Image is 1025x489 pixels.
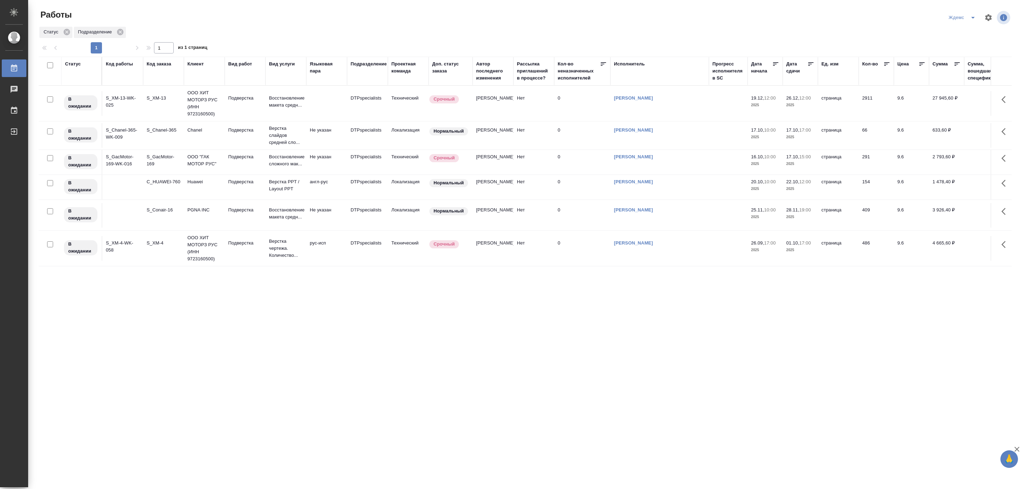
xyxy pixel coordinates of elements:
[388,236,429,261] td: Технический
[269,238,303,259] p: Верстка чертежа. Количество...
[751,247,779,254] p: 2025
[269,153,303,167] p: Восстановление сложного мак...
[106,61,133,68] div: Код работы
[269,95,303,109] p: Восстановление макета средн...
[228,127,262,134] p: Подверстка
[929,150,964,174] td: 2 793,60 ₽
[347,203,388,228] td: DTPspecialists
[147,153,180,167] div: S_GacMotor-169
[347,150,388,174] td: DTPspecialists
[751,134,779,141] p: 2025
[513,91,554,116] td: Нет
[434,179,464,186] p: Нормальный
[764,207,776,212] p: 10:00
[614,127,653,133] a: [PERSON_NAME]
[388,203,429,228] td: Локализация
[102,150,143,174] td: S_GacMotor-169-WK-016
[751,185,779,192] p: 2025
[310,61,344,75] div: Языковая пара
[614,179,653,184] a: [PERSON_NAME]
[859,123,894,148] td: 66
[764,154,776,159] p: 10:00
[818,175,859,199] td: страница
[74,27,126,38] div: Подразделение
[997,236,1014,253] button: Здесь прячутся важные кнопки
[473,91,513,116] td: [PERSON_NAME]
[269,178,303,192] p: Верстка PPT / Layout PPT
[147,61,171,68] div: Код заказа
[434,208,464,215] p: Нормальный
[751,179,764,184] p: 20.10,
[751,61,772,75] div: Дата начала
[102,91,143,116] td: S_XM-13-WK-025
[751,154,764,159] p: 16.10,
[968,61,1003,82] div: Сумма, вошедшая в спецификацию
[187,153,221,167] p: ООО "ГАК МОТОР РУС"
[187,234,221,262] p: ООО ХИТ МОТОРЗ РУС (ИНН 9723160500)
[473,203,513,228] td: [PERSON_NAME]
[997,175,1014,192] button: Здесь прячутся важные кнопки
[751,240,764,246] p: 26.09,
[894,123,929,148] td: 9.6
[68,96,93,110] p: В ожидании
[980,9,997,26] span: Настроить таблицу
[786,61,807,75] div: Дата сдачи
[388,175,429,199] td: Локализация
[147,207,180,214] div: S_Conair-16
[751,214,779,221] p: 2025
[751,95,764,101] p: 19.12,
[818,203,859,228] td: страница
[68,179,93,193] p: В ожидании
[786,179,799,184] p: 22.10,
[187,61,204,68] div: Клиент
[44,28,61,36] p: Статус
[894,91,929,116] td: 9.6
[228,153,262,160] p: Подверстка
[799,179,811,184] p: 12:00
[929,175,964,199] td: 1 478,40 ₽
[39,9,72,20] span: Работы
[1000,450,1018,468] button: 🙏
[894,175,929,199] td: 9.6
[786,247,814,254] p: 2025
[68,128,93,142] p: В ожидании
[347,236,388,261] td: DTPspecialists
[68,208,93,222] p: В ожидании
[614,207,653,212] a: [PERSON_NAME]
[513,203,554,228] td: Нет
[997,203,1014,220] button: Здесь прячутся важные кнопки
[473,175,513,199] td: [PERSON_NAME]
[554,203,610,228] td: 0
[799,95,811,101] p: 12:00
[391,61,425,75] div: Проектная команда
[388,91,429,116] td: Технический
[102,236,143,261] td: S_XM-4-WK-058
[764,240,776,246] p: 17:00
[862,61,878,68] div: Кол-во
[187,207,221,214] p: PGNA INC
[178,43,207,53] span: из 1 страниц
[751,160,779,167] p: 2025
[997,11,1012,24] span: Посмотреть информацию
[306,175,347,199] td: англ-рус
[786,154,799,159] p: 17.10,
[68,241,93,255] p: В ожидании
[228,95,262,102] p: Подверстка
[228,240,262,247] p: Подверстка
[68,154,93,169] p: В ожидании
[147,240,180,247] div: S_XM-4
[614,61,645,68] div: Исполнитель
[434,241,455,248] p: Срочный
[39,27,72,38] div: Статус
[434,96,455,103] p: Срочный
[997,123,1014,140] button: Здесь прячутся важные кнопки
[799,154,811,159] p: 15:00
[147,178,180,185] div: C_HUAWEI-760
[786,127,799,133] p: 17.10,
[63,153,98,170] div: Исполнитель назначен, приступать к работе пока рано
[786,95,799,101] p: 26.12,
[929,91,964,116] td: 27 945,60 ₽
[351,61,387,68] div: Подразделение
[894,150,929,174] td: 9.6
[554,236,610,261] td: 0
